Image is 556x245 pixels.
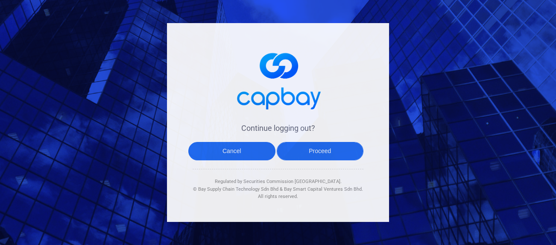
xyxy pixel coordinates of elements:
[193,186,278,192] span: © Bay Supply Chain Technology Sdn Bhd
[193,123,363,133] h4: Continue logging out?
[284,186,363,192] span: Bay Smart Capital Ventures Sdn Bhd.
[231,44,325,115] img: logo
[188,142,275,160] button: Cancel
[277,142,364,160] button: Proceed
[193,169,363,201] div: Regulated by Securities Commission [GEOGRAPHIC_DATA]. & All rights reserved.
